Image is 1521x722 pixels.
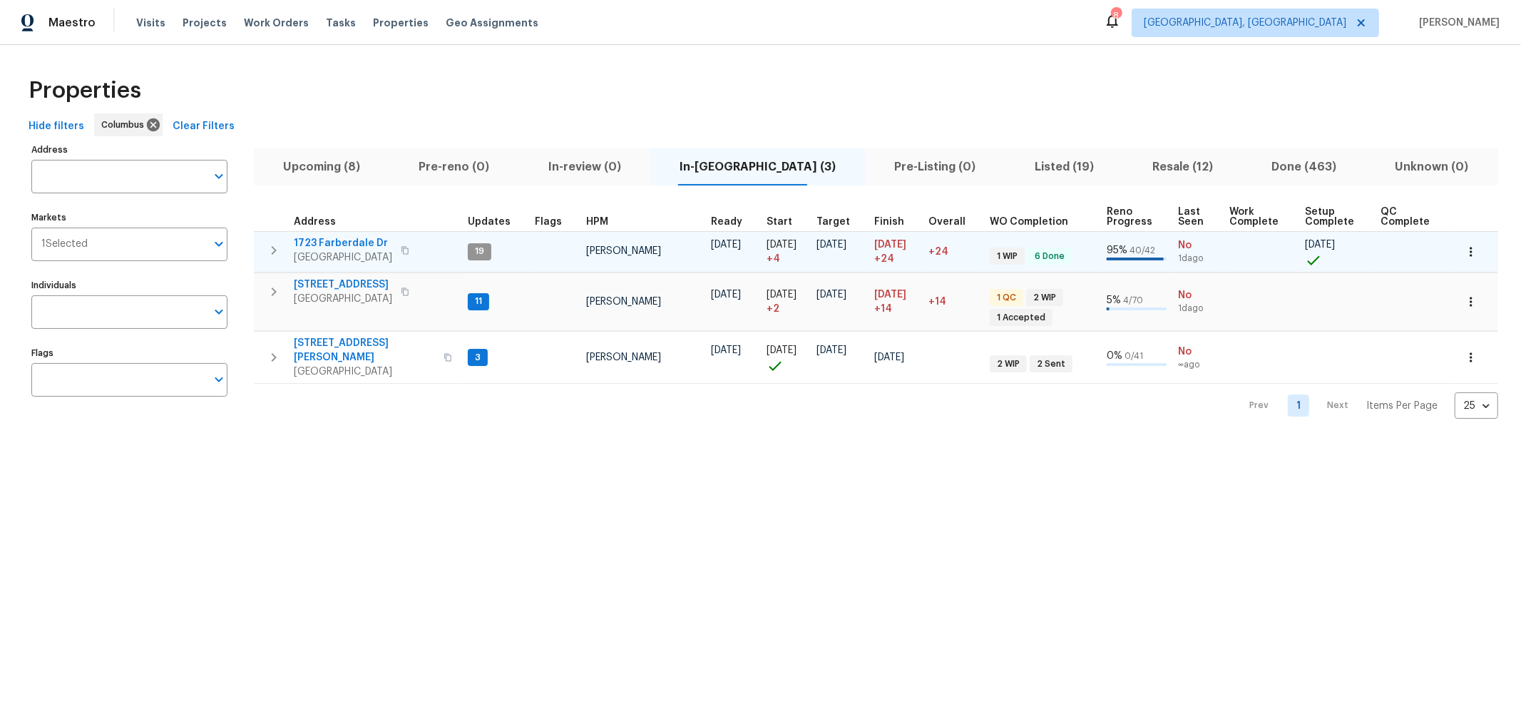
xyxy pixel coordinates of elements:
span: Properties [373,16,429,30]
span: Pre-reno (0) [398,157,510,177]
a: Goto page 1 [1288,395,1309,417]
span: 1 Selected [41,238,88,250]
span: +14 [928,297,946,307]
span: 40 / 42 [1130,246,1155,255]
span: Hide filters [29,118,84,136]
div: Days past target finish date [928,217,978,227]
span: 6 Done [1029,250,1070,263]
span: +24 [874,252,894,266]
span: No [1178,288,1218,302]
span: In-[GEOGRAPHIC_DATA] (3) [659,157,856,177]
button: Clear Filters [167,113,240,140]
span: [STREET_ADDRESS] [294,278,392,292]
span: 0 % [1107,351,1122,361]
span: [PERSON_NAME] [586,352,661,362]
td: 24 day(s) past target finish date [923,231,984,272]
span: Maestro [48,16,96,30]
span: 2 WIP [991,358,1025,370]
span: + 2 [767,302,779,316]
span: QC Complete [1381,207,1431,227]
span: 1d ago [1178,302,1218,315]
nav: Pagination Navigation [1236,392,1498,419]
span: Reno Progress [1107,207,1154,227]
span: + 4 [767,252,780,266]
span: Unknown (0) [1375,157,1490,177]
span: [PERSON_NAME] [586,297,661,307]
span: HPM [586,217,608,227]
td: 14 day(s) past target finish date [923,273,984,331]
span: [DATE] [767,290,797,300]
span: Start [767,217,792,227]
span: Last Seen [1178,207,1205,227]
div: 8 [1111,9,1121,23]
span: [GEOGRAPHIC_DATA], [GEOGRAPHIC_DATA] [1144,16,1346,30]
label: Flags [31,349,227,357]
span: [PERSON_NAME] [586,246,661,256]
span: Ready [711,217,742,227]
span: Work Complete [1230,207,1281,227]
span: Upcoming (8) [262,157,381,177]
span: 0 / 41 [1125,352,1143,360]
div: Columbus [94,113,163,136]
span: Visits [136,16,165,30]
span: Work Orders [244,16,309,30]
label: Individuals [31,281,227,290]
span: [DATE] [874,290,906,300]
span: Properties [29,83,141,98]
span: [DATE] [767,240,797,250]
span: Setup Complete [1305,207,1356,227]
span: 3 [469,352,486,364]
span: Listed (19) [1014,157,1115,177]
span: No [1178,238,1218,253]
span: [DATE] [711,290,741,300]
span: Updates [468,217,511,227]
span: No [1178,345,1218,359]
span: 1 QC [991,292,1022,304]
button: Open [209,234,229,254]
span: [DATE] [874,352,904,362]
span: 1723 Farberdale Dr [294,236,392,250]
div: Target renovation project end date [816,217,863,227]
span: Pre-Listing (0) [874,157,996,177]
span: Overall [928,217,966,227]
span: 2 Sent [1031,358,1071,370]
span: 1d ago [1178,253,1218,265]
td: Scheduled to finish 14 day(s) late [869,273,923,331]
span: [GEOGRAPHIC_DATA] [294,292,392,306]
div: Projected renovation finish date [874,217,917,227]
span: Projects [183,16,227,30]
span: [GEOGRAPHIC_DATA] [294,250,392,265]
span: Finish [874,217,904,227]
span: [DATE] [711,345,741,355]
div: Actual renovation start date [767,217,805,227]
span: [STREET_ADDRESS][PERSON_NAME] [294,336,435,365]
div: Earliest renovation start date (first business day after COE or Checkout) [711,217,755,227]
div: 25 [1455,387,1498,424]
button: Open [209,166,229,186]
span: +14 [874,302,892,316]
span: Tasks [326,18,356,28]
span: [PERSON_NAME] [1413,16,1500,30]
button: Open [209,370,229,390]
span: [DATE] [1305,240,1335,250]
span: 11 [469,295,488,307]
td: Project started 4 days late [761,231,811,272]
span: [DATE] [767,345,797,355]
span: Done (463) [1251,157,1357,177]
span: [DATE] [711,240,741,250]
td: Scheduled to finish 24 day(s) late [869,231,923,272]
label: Markets [31,213,227,222]
span: 4 / 70 [1123,296,1143,305]
span: 19 [469,245,490,258]
span: 1 WIP [991,250,1023,263]
span: Flags [535,217,562,227]
td: Project started on time [761,332,811,384]
span: In-review (0) [528,157,642,177]
span: [DATE] [816,345,846,355]
span: ∞ ago [1178,359,1218,371]
span: Target [816,217,850,227]
button: Hide filters [23,113,90,140]
span: Geo Assignments [446,16,538,30]
span: 95 % [1107,245,1127,255]
span: [DATE] [816,290,846,300]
